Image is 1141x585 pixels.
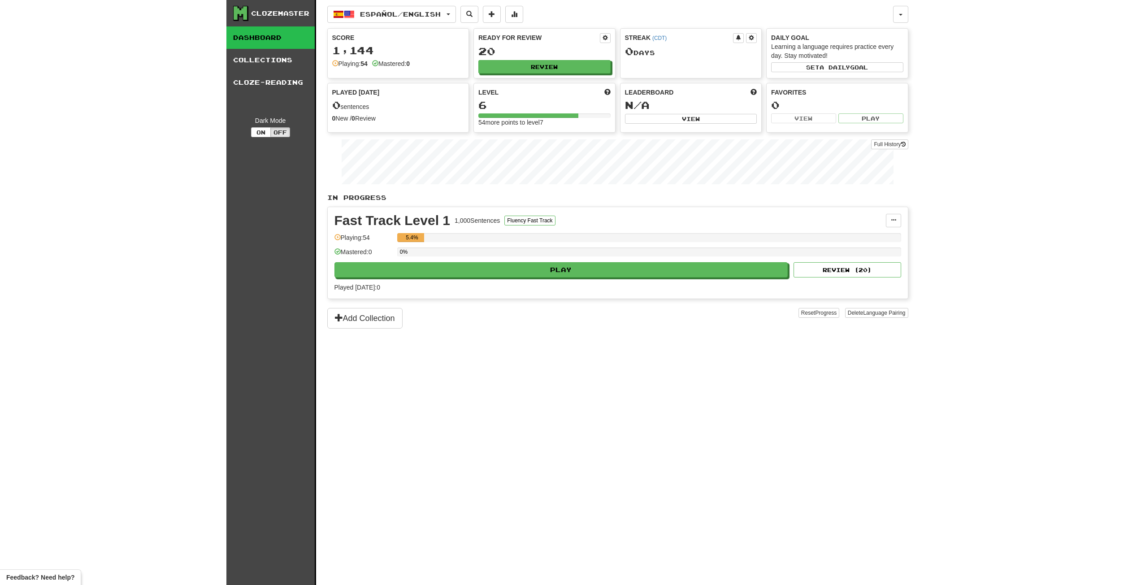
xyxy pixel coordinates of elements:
button: On [251,127,271,137]
a: Dashboard [226,26,315,49]
button: ResetProgress [798,308,839,318]
button: Play [334,262,788,277]
button: DeleteLanguage Pairing [845,308,908,318]
span: Español / English [360,10,441,18]
div: Playing: [332,59,368,68]
button: Español/English [327,6,456,23]
strong: 0 [332,115,336,122]
span: Level [478,88,499,97]
div: Mastered: [372,59,410,68]
span: Played [DATE] [332,88,380,97]
div: sentences [332,100,464,111]
a: Cloze-Reading [226,71,315,94]
div: 5.4% [400,233,424,242]
div: 6 [478,100,611,111]
span: This week in points, UTC [751,88,757,97]
a: Full History [871,139,908,149]
div: Fast Track Level 1 [334,214,451,227]
span: Language Pairing [863,310,905,316]
button: View [625,114,757,124]
button: More stats [505,6,523,23]
div: 54 more points to level 7 [478,118,611,127]
button: Fluency Fast Track [504,216,555,225]
button: Review (20) [794,262,901,277]
button: Seta dailygoal [771,62,903,72]
div: Score [332,33,464,42]
strong: 0 [351,115,355,122]
div: Streak [625,33,733,42]
button: Add Collection [327,308,403,329]
span: Leaderboard [625,88,674,97]
div: New / Review [332,114,464,123]
div: Mastered: 0 [334,247,393,262]
span: Score more points to level up [604,88,611,97]
strong: 0 [406,60,410,67]
span: N/A [625,99,650,111]
div: Favorites [771,88,903,97]
button: Play [838,113,903,123]
span: Played [DATE]: 0 [334,284,380,291]
div: 1,000 Sentences [455,216,500,225]
span: Progress [815,310,837,316]
div: 20 [478,46,611,57]
a: (CDT) [652,35,667,41]
span: a daily [820,64,850,70]
button: Add sentence to collection [483,6,501,23]
div: Clozemaster [251,9,309,18]
span: Open feedback widget [6,573,74,582]
p: In Progress [327,193,908,202]
a: Collections [226,49,315,71]
div: Dark Mode [233,116,308,125]
div: Ready for Review [478,33,600,42]
div: Daily Goal [771,33,903,42]
div: 1,144 [332,45,464,56]
button: Search sentences [460,6,478,23]
div: Playing: 54 [334,233,393,248]
span: 0 [625,45,633,57]
div: Learning a language requires practice every day. Stay motivated! [771,42,903,60]
button: Review [478,60,611,74]
div: Day s [625,46,757,57]
strong: 54 [360,60,368,67]
button: Off [270,127,290,137]
div: 0 [771,100,903,111]
span: 0 [332,99,341,111]
button: View [771,113,836,123]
